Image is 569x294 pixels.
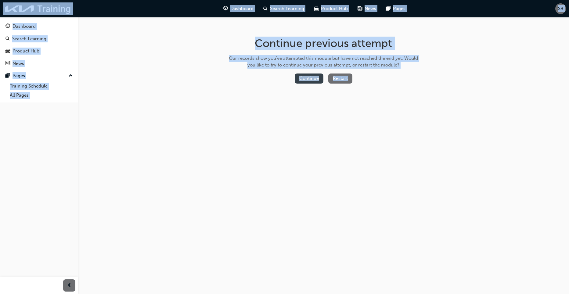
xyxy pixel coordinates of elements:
span: search-icon [263,5,268,13]
h1: Continue previous attempt [227,37,420,50]
span: SB [558,5,564,12]
a: search-iconSearch Learning [258,2,309,15]
a: news-iconNews [353,2,381,15]
a: pages-iconPages [381,2,410,15]
span: up-icon [69,72,73,80]
button: Pages [2,70,75,81]
a: Dashboard [2,21,75,32]
a: car-iconProduct Hub [309,2,353,15]
span: guage-icon [5,24,10,29]
span: search-icon [5,36,10,42]
span: car-icon [314,5,319,13]
span: Pages [393,5,405,12]
div: Our records show you've attempted this module but have not reached the end yet. Would you like to... [227,55,420,69]
button: Restart [328,73,352,84]
img: kia-training [3,2,73,15]
a: guage-iconDashboard [218,2,258,15]
span: guage-icon [223,5,228,13]
div: Search Learning [12,35,46,42]
a: All Pages [7,91,75,100]
span: Product Hub [321,5,348,12]
span: car-icon [5,48,10,54]
a: Search Learning [2,33,75,45]
button: DashboardSearch LearningProduct HubNews [2,20,75,70]
span: Search Learning [270,5,304,12]
span: pages-icon [5,73,10,79]
div: Product Hub [13,48,39,55]
div: Dashboard [13,23,36,30]
div: News [13,60,24,67]
a: Product Hub [2,45,75,57]
span: news-icon [358,5,362,13]
button: Continue [295,73,323,84]
span: Dashboard [230,5,254,12]
a: Training Schedule [7,81,75,91]
span: news-icon [5,61,10,66]
span: prev-icon [67,282,72,289]
a: News [2,58,75,69]
span: News [365,5,376,12]
button: SB [555,3,566,14]
div: Pages [13,72,25,79]
span: pages-icon [386,5,391,13]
